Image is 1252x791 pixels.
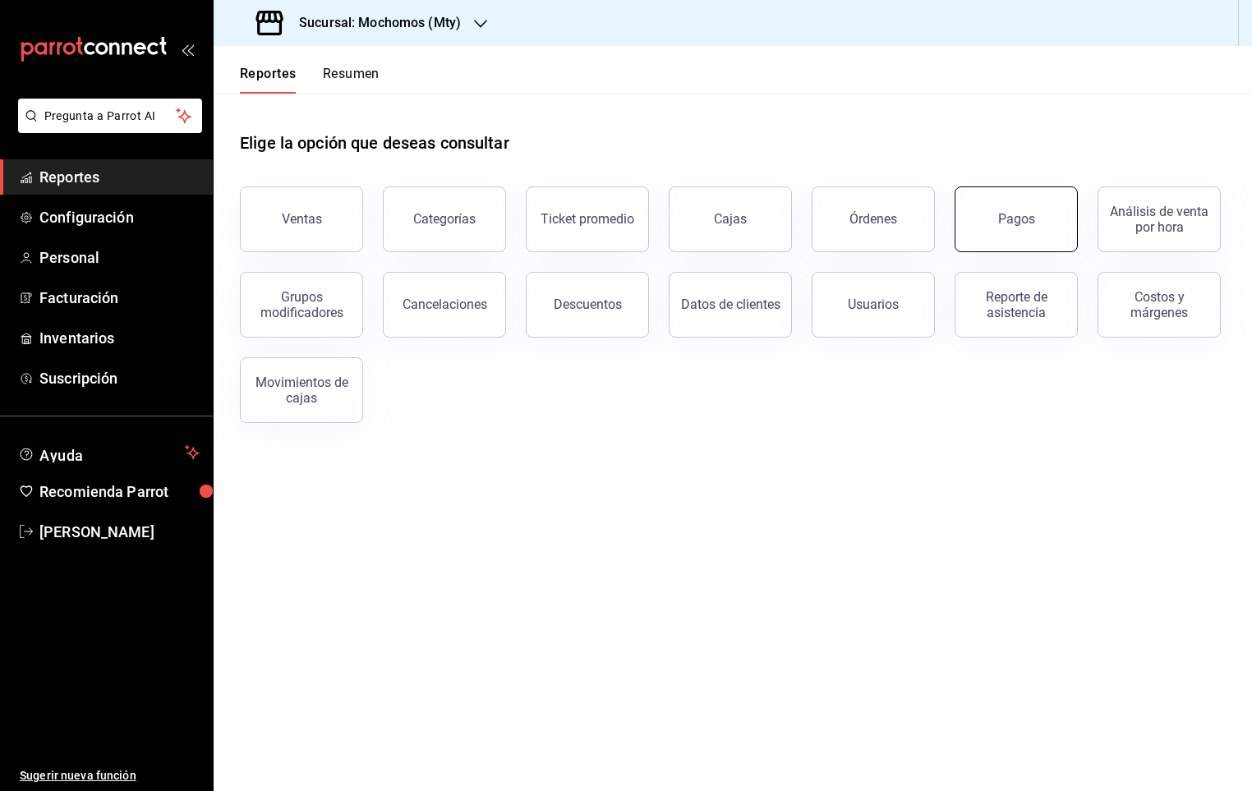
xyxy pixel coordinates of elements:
[240,131,509,155] h1: Elige la opción que deseas consultar
[554,297,622,312] div: Descuentos
[18,99,202,133] button: Pregunta a Parrot AI
[39,521,200,543] span: [PERSON_NAME]
[383,186,506,252] button: Categorías
[1098,186,1221,252] button: Análisis de venta por hora
[403,297,487,312] div: Cancelaciones
[240,66,380,94] div: navigation tabs
[669,186,792,252] button: Cajas
[526,272,649,338] button: Descuentos
[12,119,202,136] a: Pregunta a Parrot AI
[39,443,178,462] span: Ayuda
[39,206,200,228] span: Configuración
[714,211,747,227] div: Cajas
[812,272,935,338] button: Usuarios
[282,211,322,227] div: Ventas
[39,166,200,188] span: Reportes
[965,289,1067,320] div: Reporte de asistencia
[240,186,363,252] button: Ventas
[240,272,363,338] button: Grupos modificadores
[849,211,897,227] div: Órdenes
[1108,289,1210,320] div: Costos y márgenes
[39,287,200,309] span: Facturación
[812,186,935,252] button: Órdenes
[39,327,200,349] span: Inventarios
[681,297,780,312] div: Datos de clientes
[181,43,194,56] button: open_drawer_menu
[541,211,634,227] div: Ticket promedio
[955,272,1078,338] button: Reporte de asistencia
[1108,204,1210,235] div: Análisis de venta por hora
[39,367,200,389] span: Suscripción
[44,108,177,125] span: Pregunta a Parrot AI
[251,375,352,406] div: Movimientos de cajas
[383,272,506,338] button: Cancelaciones
[251,289,352,320] div: Grupos modificadores
[240,357,363,423] button: Movimientos de cajas
[669,272,792,338] button: Datos de clientes
[413,211,476,227] div: Categorías
[955,186,1078,252] button: Pagos
[1098,272,1221,338] button: Costos y márgenes
[848,297,899,312] div: Usuarios
[286,13,461,33] h3: Sucursal: Mochomos (Mty)
[39,246,200,269] span: Personal
[526,186,649,252] button: Ticket promedio
[240,66,297,94] button: Reportes
[20,767,200,784] span: Sugerir nueva función
[323,66,380,94] button: Resumen
[998,211,1035,227] div: Pagos
[39,481,200,503] span: Recomienda Parrot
